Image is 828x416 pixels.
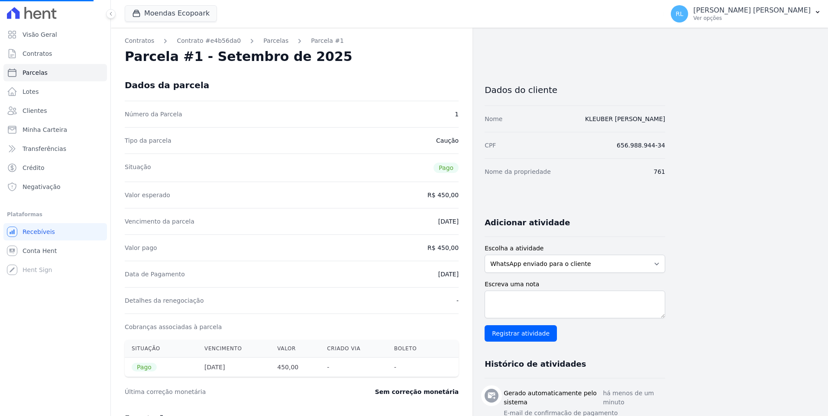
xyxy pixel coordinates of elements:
[23,106,47,115] span: Clientes
[270,358,320,377] th: 450,00
[455,110,459,118] dd: 1
[23,30,57,39] span: Visão Geral
[320,340,387,358] th: Criado via
[436,136,459,145] dd: Caução
[676,11,683,17] span: RL
[664,2,828,26] button: RL [PERSON_NAME] [PERSON_NAME] Ver opções
[433,163,459,173] span: Pago
[197,358,270,377] th: [DATE]
[23,144,66,153] span: Transferências
[427,243,459,252] dd: R$ 450,00
[3,121,107,138] a: Minha Carteira
[387,358,439,377] th: -
[3,26,107,43] a: Visão Geral
[23,125,67,134] span: Minha Carteira
[504,389,603,407] h3: Gerado automaticamente pelo sistema
[125,5,217,22] button: Moendas Ecopoark
[125,296,204,305] dt: Detalhes da renegociação
[485,244,665,253] label: Escolha a atividade
[125,323,222,331] dt: Cobranças associadas à parcela
[653,167,665,176] dd: 761
[438,270,459,278] dd: [DATE]
[485,359,586,369] h3: Histórico de atividades
[387,340,439,358] th: Boleto
[125,36,459,45] nav: Breadcrumb
[177,36,241,45] a: Contrato #e4b56da0
[485,115,502,123] dt: Nome
[3,178,107,195] a: Negativação
[125,270,185,278] dt: Data de Pagamento
[438,217,459,226] dd: [DATE]
[485,85,665,95] h3: Dados do cliente
[23,163,45,172] span: Crédito
[485,218,570,228] h3: Adicionar atividade
[197,340,270,358] th: Vencimento
[3,223,107,240] a: Recebíveis
[125,49,353,64] h2: Parcela #1 - Setembro de 2025
[125,110,182,118] dt: Número da Parcela
[125,163,151,173] dt: Situação
[485,280,665,289] label: Escreva uma nota
[23,49,52,58] span: Contratos
[485,167,551,176] dt: Nome da propriedade
[125,191,170,199] dt: Valor esperado
[3,159,107,176] a: Crédito
[125,387,322,396] dt: Última correção monetária
[125,340,197,358] th: Situação
[125,80,209,90] div: Dados da parcela
[485,141,496,150] dt: CPF
[3,102,107,119] a: Clientes
[485,325,557,342] input: Registrar atividade
[456,296,459,305] dd: -
[617,141,665,150] dd: 656.988.944-34
[693,15,811,22] p: Ver opções
[125,136,171,145] dt: Tipo da parcela
[427,191,459,199] dd: R$ 450,00
[132,363,157,371] span: Pago
[3,45,107,62] a: Contratos
[23,246,57,255] span: Conta Hent
[263,36,288,45] a: Parcelas
[23,182,61,191] span: Negativação
[125,217,194,226] dt: Vencimento da parcela
[320,358,387,377] th: -
[693,6,811,15] p: [PERSON_NAME] [PERSON_NAME]
[125,243,157,252] dt: Valor pago
[3,83,107,100] a: Lotes
[3,242,107,259] a: Conta Hent
[125,36,154,45] a: Contratos
[270,340,320,358] th: Valor
[23,87,39,96] span: Lotes
[23,227,55,236] span: Recebíveis
[603,389,665,407] p: há menos de um minuto
[3,64,107,81] a: Parcelas
[375,387,459,396] dd: Sem correção monetária
[585,115,665,122] a: KLEUBER [PERSON_NAME]
[7,209,103,220] div: Plataformas
[311,36,344,45] a: Parcela #1
[3,140,107,157] a: Transferências
[23,68,48,77] span: Parcelas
